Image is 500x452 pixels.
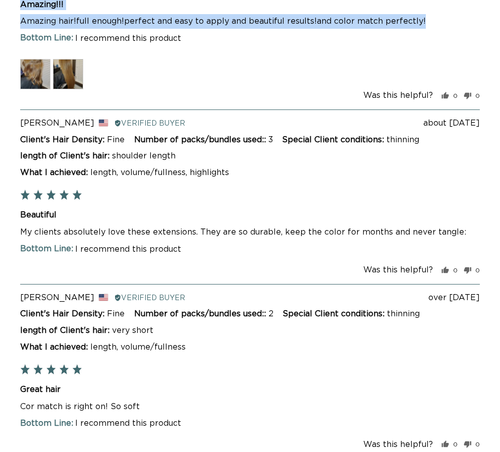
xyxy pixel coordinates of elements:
button: No [460,267,480,274]
div: Fine [107,310,125,318]
div: 聊天小组件 [450,404,500,452]
div: length of Client's hair [20,326,112,334]
div: Client's Hair Density [20,136,107,144]
p: My clients absolutely love these extensions. They are so durable, keep the color for months and n... [20,225,480,240]
div: Verified Buyer [114,293,185,304]
button: No [460,92,480,100]
div: Number of packs/bundles used: [134,310,268,318]
span: about [DATE] [423,119,480,127]
div: What I achieved [20,168,90,177]
li: volume/fullness [121,168,190,177]
h2: Beautiful [20,209,480,220]
img: Open Image by Nadya F. in a modal [53,59,83,89]
li: highlights [190,168,229,177]
div: shoulder length [112,152,176,160]
div: I recommend this product [20,417,480,430]
h2: Great hair [20,384,480,395]
div: Number of packs/bundles used: [134,136,268,144]
li: volume/fullness [121,343,186,351]
span: over [DATE] [428,294,480,302]
li: length [90,343,121,351]
button: Yes [441,92,458,100]
button: Yes [441,441,458,448]
span: Was this helpful? [363,91,433,99]
span: United States [98,119,108,127]
button: Yes [441,267,458,274]
span: United States [98,294,108,301]
div: length of Client's hair [20,152,112,160]
iframe: Chat Widget [450,404,500,452]
div: Fine [107,136,125,144]
div: thinning [386,136,419,144]
div: 3 [268,136,273,144]
div: 2 [268,310,273,318]
div: Client's Hair Density [20,310,107,318]
span: Was this helpful? [363,440,433,448]
span: [PERSON_NAME] [20,119,94,127]
img: Open Image by Nadya F. in a modal [20,59,50,89]
div: I recommend this product [20,243,480,256]
div: Special Client conditions [282,136,386,144]
div: What I achieved [20,343,90,351]
p: Amazing hair!full enough!perfect and easy to apply and beautiful results!and color match perfectly! [20,14,480,29]
span: [PERSON_NAME] [20,294,94,302]
div: very short [112,326,153,334]
div: I recommend this product [20,32,480,45]
li: length [90,168,121,177]
p: Cor match is right on! So soft [20,400,480,414]
div: Verified Buyer [114,118,185,129]
div: thinning [387,310,420,318]
div: Special Client conditions [283,310,387,318]
span: Was this helpful? [363,266,433,274]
